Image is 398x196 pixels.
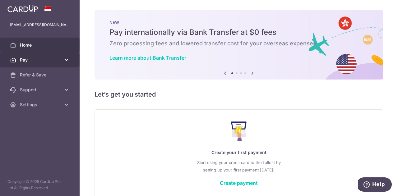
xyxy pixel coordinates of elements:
h5: Let’s get you started [95,89,383,99]
span: Support [20,87,61,93]
img: CardUp [7,5,38,12]
p: Create your first payment [107,149,370,156]
p: [EMAIL_ADDRESS][DOMAIN_NAME] [10,22,70,28]
img: Bank transfer banner [95,10,383,80]
p: NEW [109,20,368,25]
p: Start using your credit card to the fullest by setting up your first payment [DATE]! [107,159,370,174]
h5: Pay internationally via Bank Transfer at $0 fees [109,27,368,37]
img: Make Payment [231,121,247,141]
span: Refer & Save [20,72,61,78]
h6: Zero processing fees and lowered transfer cost for your overseas expenses [109,40,368,47]
span: Home [20,42,61,48]
span: Settings [20,102,61,108]
a: Learn more about Bank Transfer [109,55,186,61]
a: Create payment [220,180,258,186]
span: Pay [20,57,61,63]
iframe: Opens a widget where you can find more information [358,177,392,193]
